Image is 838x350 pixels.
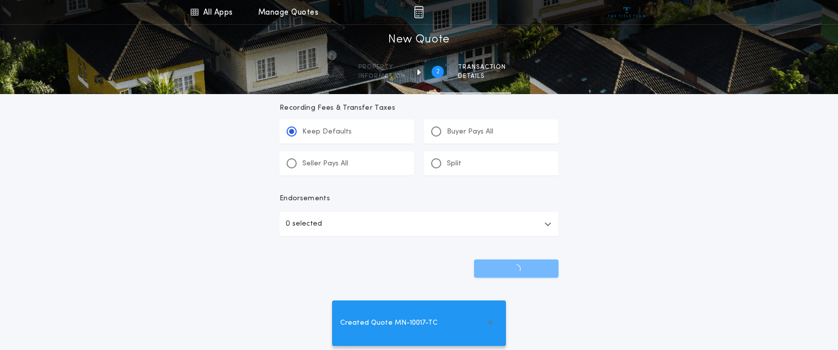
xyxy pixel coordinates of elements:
img: vs-icon [608,7,646,17]
img: img [414,6,424,18]
h2: 2 [436,68,440,76]
span: Transaction [458,63,506,71]
p: 0 selected [286,218,322,230]
p: Keep Defaults [302,127,352,137]
h1: New Quote [388,32,450,48]
p: Seller Pays All [302,159,348,169]
span: Property [358,63,405,71]
p: Split [447,159,461,169]
p: Endorsements [280,194,558,204]
span: information [358,72,405,80]
span: Created Quote MN-10017-TC [340,318,438,329]
p: Recording Fees & Transfer Taxes [280,103,558,113]
span: details [458,72,506,80]
p: Buyer Pays All [447,127,493,137]
button: 0 selected [280,212,558,236]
